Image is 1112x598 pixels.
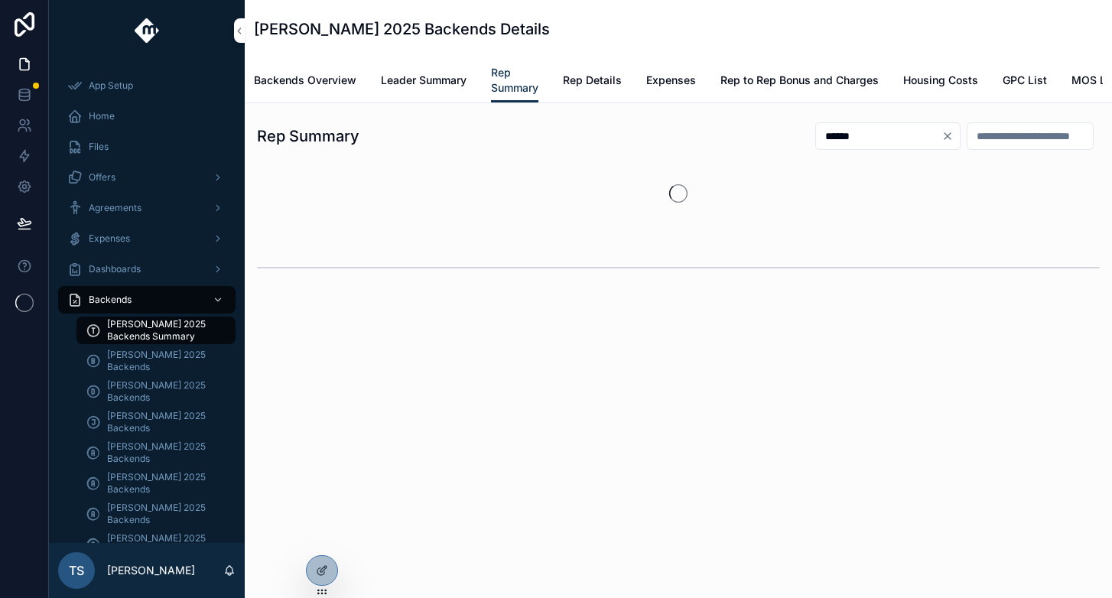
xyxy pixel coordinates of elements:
[720,67,879,97] a: Rep to Rep Bonus and Charges
[89,110,115,122] span: Home
[58,133,236,161] a: Files
[76,408,236,436] a: [PERSON_NAME] 2025 Backends
[89,263,141,275] span: Dashboards
[646,67,696,97] a: Expenses
[381,73,467,88] span: Leader Summary
[941,130,960,142] button: Clear
[563,73,622,88] span: Rep Details
[491,65,538,96] span: Rep Summary
[107,410,220,434] span: [PERSON_NAME] 2025 Backends
[58,164,236,191] a: Offers
[76,531,236,558] a: [PERSON_NAME] 2025 Backends
[720,73,879,88] span: Rep to Rep Bonus and Charges
[563,67,622,97] a: Rep Details
[89,141,109,153] span: Files
[107,440,220,465] span: [PERSON_NAME] 2025 Backends
[107,349,220,373] span: [PERSON_NAME] 2025 Backends
[58,72,236,99] a: App Setup
[1003,73,1047,88] span: GPC List
[254,67,356,97] a: Backends Overview
[107,379,220,404] span: [PERSON_NAME] 2025 Backends
[903,73,978,88] span: Housing Costs
[58,194,236,222] a: Agreements
[89,232,130,245] span: Expenses
[76,317,236,344] a: [PERSON_NAME] 2025 Backends Summary
[58,255,236,283] a: Dashboards
[76,347,236,375] a: [PERSON_NAME] 2025 Backends
[254,73,356,88] span: Backends Overview
[76,439,236,466] a: [PERSON_NAME] 2025 Backends
[76,378,236,405] a: [PERSON_NAME] 2025 Backends
[254,18,550,40] h1: [PERSON_NAME] 2025 Backends Details
[107,532,220,557] span: [PERSON_NAME] 2025 Backends
[107,318,220,343] span: [PERSON_NAME] 2025 Backends Summary
[1003,67,1047,97] a: GPC List
[257,125,359,147] h1: Rep Summary
[381,67,467,97] a: Leader Summary
[76,470,236,497] a: [PERSON_NAME] 2025 Backends
[89,171,115,184] span: Offers
[89,294,132,306] span: Backends
[76,500,236,528] a: [PERSON_NAME] 2025 Backends
[107,563,195,578] p: [PERSON_NAME]
[646,73,696,88] span: Expenses
[69,561,84,580] span: TS
[58,286,236,314] a: Backends
[491,59,538,103] a: Rep Summary
[107,502,220,526] span: [PERSON_NAME] 2025 Backends
[58,102,236,130] a: Home
[49,61,245,543] div: scrollable content
[58,225,236,252] a: Expenses
[107,471,220,496] span: [PERSON_NAME] 2025 Backends
[89,80,133,92] span: App Setup
[135,18,160,43] img: App logo
[89,202,141,214] span: Agreements
[903,67,978,97] a: Housing Costs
